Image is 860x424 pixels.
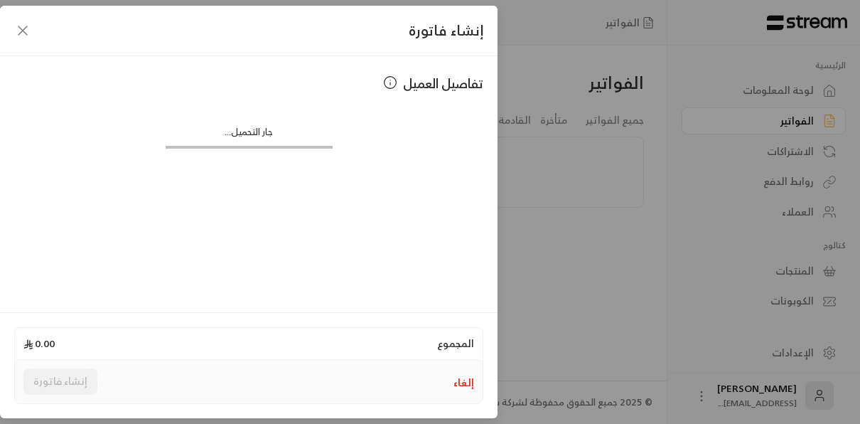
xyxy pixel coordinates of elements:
[409,18,483,43] span: إنشاء فاتورة
[437,336,474,351] span: المجموع
[23,336,55,351] span: 0.00
[403,73,483,93] span: تفاصيل العميل
[166,125,333,146] div: جار التحميل...
[453,376,474,390] button: إلغاء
